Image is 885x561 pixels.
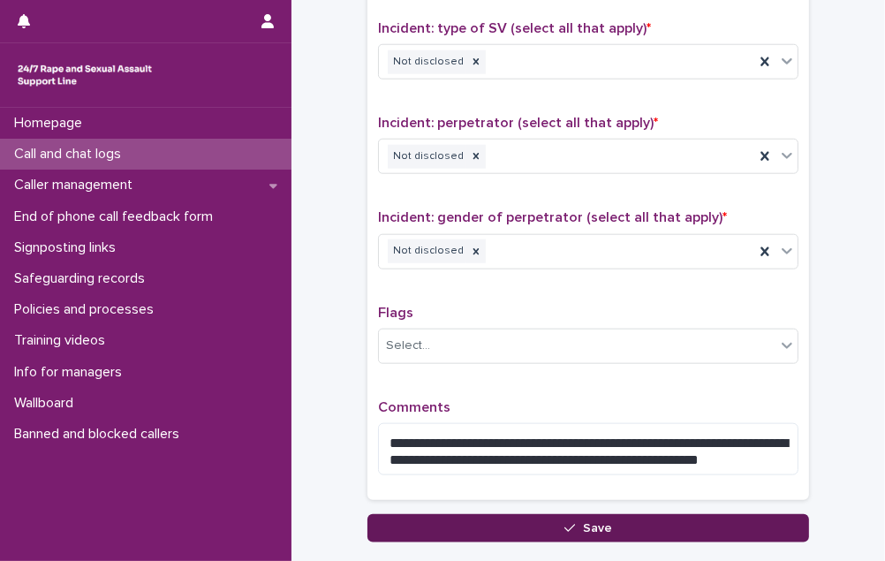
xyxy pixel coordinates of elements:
p: Training videos [7,332,119,349]
span: Comments [378,400,450,414]
span: Save [583,522,612,534]
p: End of phone call feedback form [7,208,227,225]
p: Signposting links [7,239,130,256]
p: Banned and blocked callers [7,426,193,443]
p: Call and chat logs [7,146,135,163]
p: Policies and processes [7,301,168,318]
span: Incident: type of SV (select all that apply) [378,21,651,35]
img: rhQMoQhaT3yELyF149Cw [14,57,155,93]
div: Select... [386,337,430,355]
span: Flags [378,306,413,320]
p: Caller management [7,177,147,193]
p: Wallboard [7,395,87,412]
button: Save [367,514,809,542]
p: Info for managers [7,364,136,381]
div: Not disclosed [388,239,466,263]
div: Not disclosed [388,145,466,169]
span: Incident: gender of perpetrator (select all that apply) [378,210,727,224]
span: Incident: perpetrator (select all that apply) [378,116,658,130]
p: Homepage [7,115,96,132]
div: Not disclosed [388,50,466,74]
p: Safeguarding records [7,270,159,287]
